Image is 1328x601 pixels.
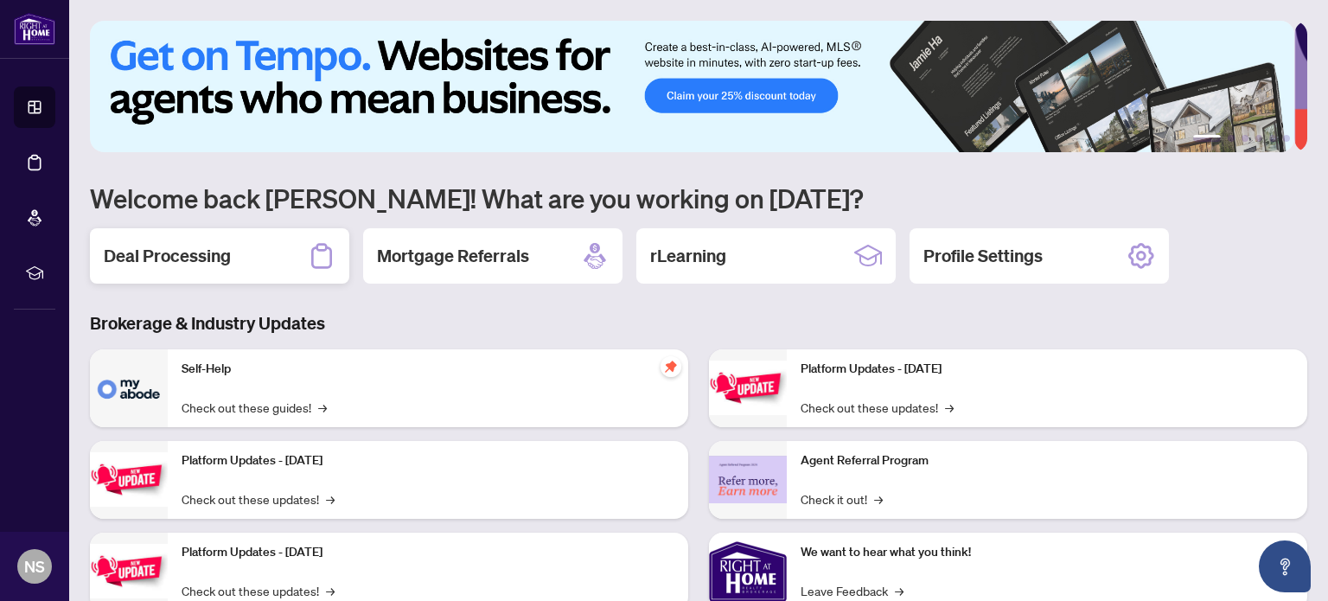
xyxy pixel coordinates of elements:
img: Agent Referral Program [709,456,787,503]
h1: Welcome back [PERSON_NAME]! What are you working on [DATE]? [90,182,1307,214]
h2: Mortgage Referrals [377,244,529,268]
p: Self-Help [182,360,674,379]
p: Agent Referral Program [801,451,1293,470]
p: Platform Updates - [DATE] [182,543,674,562]
a: Check it out!→ [801,489,883,508]
p: Platform Updates - [DATE] [801,360,1293,379]
span: → [326,489,335,508]
span: → [895,581,903,600]
span: → [945,398,954,417]
img: logo [14,13,55,45]
span: → [318,398,327,417]
span: NS [24,554,45,579]
h3: Brokerage & Industry Updates [90,311,1307,336]
img: Platform Updates - July 21, 2025 [90,544,168,598]
h2: Profile Settings [923,244,1043,268]
button: 5 [1269,135,1276,142]
span: → [874,489,883,508]
img: Platform Updates - September 16, 2025 [90,452,168,507]
button: 3 [1242,135,1248,142]
button: 2 [1228,135,1235,142]
h2: Deal Processing [104,244,231,268]
button: 4 [1255,135,1262,142]
img: Platform Updates - June 23, 2025 [709,361,787,415]
a: Check out these updates!→ [801,398,954,417]
a: Check out these updates!→ [182,489,335,508]
button: 6 [1283,135,1290,142]
img: Self-Help [90,349,168,427]
img: Slide 0 [90,21,1294,152]
a: Check out these guides!→ [182,398,327,417]
a: Leave Feedback→ [801,581,903,600]
p: We want to hear what you think! [801,543,1293,562]
h2: rLearning [650,244,726,268]
button: Open asap [1259,540,1311,592]
span: pushpin [661,356,681,377]
p: Platform Updates - [DATE] [182,451,674,470]
button: 1 [1193,135,1221,142]
span: → [326,581,335,600]
a: Check out these updates!→ [182,581,335,600]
